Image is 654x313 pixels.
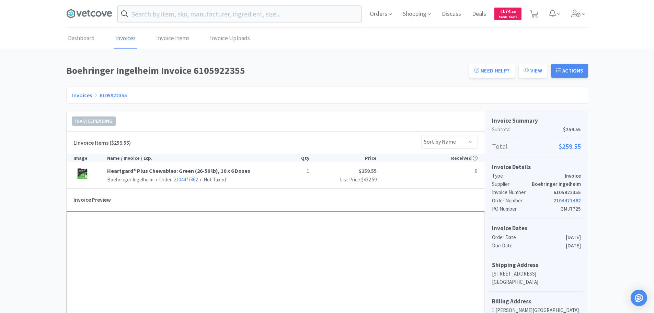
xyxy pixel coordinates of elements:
div: Price [309,154,377,162]
h5: 1 Invoice Items ($259.55) [73,138,131,147]
span: • [199,176,203,183]
h1: Boehringer Ingelheim Invoice 6105922355 [66,63,465,78]
p: Invoice [565,172,581,180]
div: 0 [427,167,478,176]
p: Type [492,172,565,180]
p: GMJ7725 [560,205,581,213]
a: Discuss [439,11,464,17]
h5: Invoice Summary [492,116,581,125]
p: [DATE] [566,242,581,250]
span: Order: [153,176,198,183]
h5: Invoice Dates [492,224,581,233]
p: Order Number [492,197,553,205]
span: $ [501,10,502,14]
a: Invoice Items [154,28,191,49]
p: Total [492,141,581,152]
a: $174.60Cash Back [494,4,521,23]
a: 6105922355 [100,92,127,99]
input: Search by item, sku, manufacturer, ingredient, size... [118,6,361,22]
h5: Invoice Details [492,163,581,172]
p: Boehringer Ingelheim [532,180,581,188]
div: Open Intercom Messenger [631,290,647,306]
a: Invoices [114,28,137,49]
div: Image [73,154,107,162]
a: Invoices [72,92,92,99]
button: View [519,64,547,78]
p: List Price: [309,176,377,184]
p: Due Date [492,242,566,250]
span: Cash Back [498,15,517,20]
h5: Invoice Preview [73,192,111,208]
a: Heartgard® Plus Chewables: Green (26-50 lb), 10 x 6 Doses [107,167,276,176]
span: Invoice Pending [72,117,115,125]
img: bcf410743cdf48b48b54eea5dca5e460_487087.png [73,167,92,181]
a: 2104477462 [553,197,581,204]
span: Not Taxed [198,176,226,183]
span: $259.55 [559,141,581,152]
p: Subtotal [492,125,581,134]
h5: Billing Address [492,297,581,306]
a: Deals [469,11,489,17]
p: 1 [275,167,309,176]
button: Actions [551,64,588,78]
span: . 60 [510,10,516,14]
a: 2104477462 [174,176,198,183]
p: [STREET_ADDRESS] [492,270,581,278]
p: Order Date [492,233,566,242]
span: Received [451,155,478,161]
strong: $259.55 [359,167,377,174]
p: 6105922355 [553,188,581,197]
a: Dashboard [66,28,96,49]
p: [GEOGRAPHIC_DATA] [492,278,581,286]
p: Supplier [492,180,532,188]
span: Boehringer Ingelheim [107,176,153,183]
div: Qty [275,154,309,162]
div: Name / Invoice / Exp. [107,154,276,162]
p: [DATE] [566,233,581,242]
span: $259.55 [563,125,581,134]
span: • [154,176,158,183]
a: Need Help? [469,64,515,78]
span: $432.59 [361,176,377,183]
p: Invoice Number [492,188,553,197]
span: 174 [501,8,516,14]
h5: Shipping Address [492,260,581,270]
p: PO Number [492,205,560,213]
a: Invoice Uploads [208,28,252,49]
